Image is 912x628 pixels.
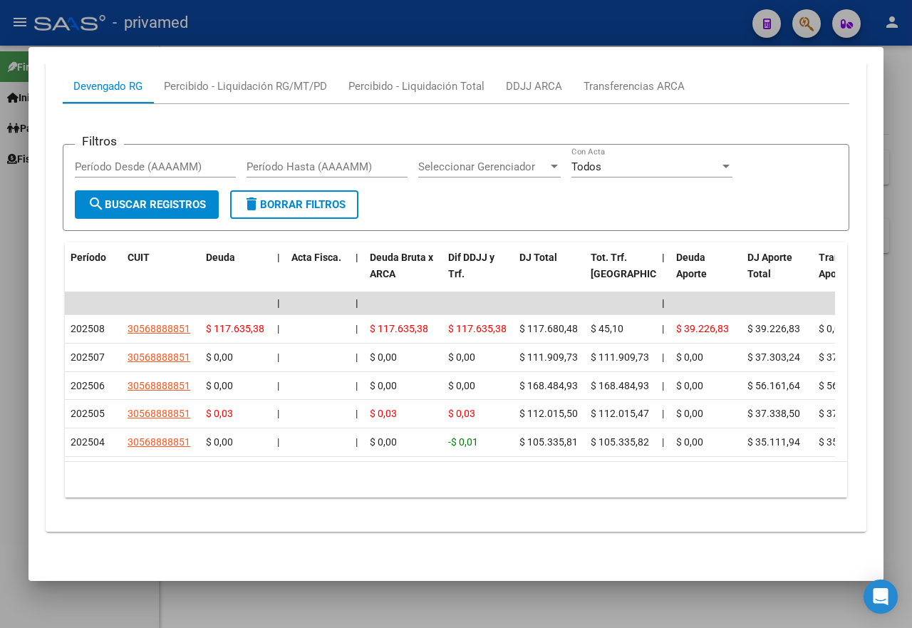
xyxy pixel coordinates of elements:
[370,252,433,279] span: Deuda Bruta x ARCA
[662,436,664,448] span: |
[662,351,664,363] span: |
[291,252,341,263] span: Acta Fisca.
[591,351,649,363] span: $ 111.909,73
[519,408,578,419] span: $ 112.015,50
[370,323,428,334] span: $ 117.635,38
[243,198,346,211] span: Borrar Filtros
[128,351,190,363] span: 30568888851
[662,252,665,263] span: |
[128,408,190,419] span: 30568888851
[206,351,233,363] span: $ 0,00
[364,242,442,305] datatable-header-cell: Deuda Bruta x ARCA
[418,160,548,173] span: Seleccionar Gerenciador
[676,351,703,363] span: $ 0,00
[370,408,397,419] span: $ 0,03
[676,323,729,334] span: $ 39.226,83
[662,380,664,391] span: |
[206,408,233,419] span: $ 0,03
[206,380,233,391] span: $ 0,00
[448,252,494,279] span: Dif DDJJ y Trf.
[442,242,514,305] datatable-header-cell: Dif DDJJ y Trf.
[350,242,364,305] datatable-header-cell: |
[591,252,688,279] span: Tot. Trf. [GEOGRAPHIC_DATA]
[742,242,813,305] datatable-header-cell: DJ Aporte Total
[356,380,358,391] span: |
[747,351,800,363] span: $ 37.303,24
[206,436,233,448] span: $ 0,00
[676,408,703,419] span: $ 0,00
[670,242,742,305] datatable-header-cell: Deuda Aporte
[356,323,358,334] span: |
[506,78,562,94] div: DDJJ ARCA
[277,380,279,391] span: |
[747,323,800,334] span: $ 39.226,83
[448,323,507,334] span: $ 117.635,38
[206,323,264,334] span: $ 117.635,38
[128,323,190,334] span: 30568888851
[519,252,557,263] span: DJ Total
[585,242,656,305] datatable-header-cell: Tot. Trf. Bruto
[206,252,235,263] span: Deuda
[519,323,578,334] span: $ 117.680,48
[747,380,800,391] span: $ 56.161,64
[519,351,578,363] span: $ 111.909,73
[71,380,105,391] span: 202506
[286,242,350,305] datatable-header-cell: Acta Fisca.
[277,408,279,419] span: |
[71,436,105,448] span: 202504
[591,323,623,334] span: $ 45,10
[584,78,685,94] div: Transferencias ARCA
[591,380,649,391] span: $ 168.484,93
[277,323,279,334] span: |
[819,436,871,448] span: $ 35.111,94
[662,297,665,309] span: |
[519,380,578,391] span: $ 168.484,93
[591,408,649,419] span: $ 112.015,47
[71,408,105,419] span: 202505
[448,380,475,391] span: $ 0,00
[277,252,280,263] span: |
[662,408,664,419] span: |
[71,351,105,363] span: 202507
[75,190,219,219] button: Buscar Registros
[88,198,206,211] span: Buscar Registros
[747,408,800,419] span: $ 37.338,50
[519,436,578,448] span: $ 105.335,81
[65,242,122,305] datatable-header-cell: Período
[356,252,358,263] span: |
[747,252,792,279] span: DJ Aporte Total
[819,351,871,363] span: $ 37.303,24
[88,195,105,212] mat-icon: search
[71,323,105,334] span: 202508
[819,380,871,391] span: $ 56.161,64
[277,436,279,448] span: |
[676,380,703,391] span: $ 0,00
[122,242,200,305] datatable-header-cell: CUIT
[571,160,601,173] span: Todos
[356,436,358,448] span: |
[813,242,884,305] datatable-header-cell: Transferido Aporte
[243,195,260,212] mat-icon: delete
[200,242,271,305] datatable-header-cell: Deuda
[819,252,872,279] span: Transferido Aporte
[75,133,124,149] h3: Filtros
[356,408,358,419] span: |
[747,436,800,448] span: $ 35.111,94
[662,323,664,334] span: |
[819,323,846,334] span: $ 0,00
[277,297,280,309] span: |
[164,78,327,94] div: Percibido - Liquidación RG/MT/PD
[128,380,190,391] span: 30568888851
[128,436,190,448] span: 30568888851
[656,242,670,305] datatable-header-cell: |
[819,408,871,419] span: $ 37.338,50
[73,78,142,94] div: Devengado RG
[676,252,707,279] span: Deuda Aporte
[348,78,484,94] div: Percibido - Liquidación Total
[370,351,397,363] span: $ 0,00
[864,580,898,614] div: Open Intercom Messenger
[676,436,703,448] span: $ 0,00
[448,351,475,363] span: $ 0,00
[356,351,358,363] span: |
[230,190,358,219] button: Borrar Filtros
